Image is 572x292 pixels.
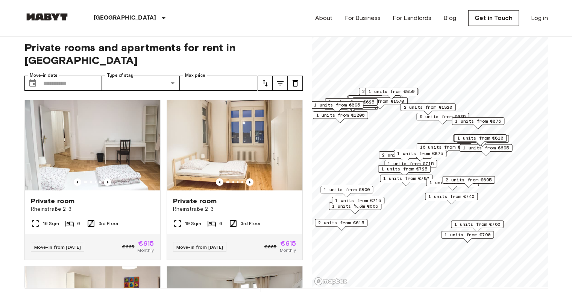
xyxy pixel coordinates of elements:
div: Map marker [329,202,381,214]
span: 16 units from €695 [420,144,468,151]
span: 3rd Floor [241,220,261,227]
div: Map marker [348,96,401,107]
div: Map marker [379,151,431,163]
span: €665 [264,243,277,250]
span: Rheinstraße 2-3 [31,205,154,213]
span: 1 units from €810 [457,135,503,141]
div: Map marker [452,117,504,129]
button: Choose date [25,76,40,91]
button: tune [273,76,288,91]
div: Map marker [416,113,469,125]
span: 2 units from €655 [362,88,408,95]
span: 2 units from €1320 [404,104,452,111]
span: 1 units from €790 [445,231,490,238]
div: Map marker [456,135,509,147]
span: 2 units from €615 [318,219,364,226]
span: 1 units from €895 [314,102,360,108]
span: 1 units from €695 [463,144,509,151]
span: 3 units from €625 [328,99,374,105]
div: Map marker [347,96,402,107]
span: 1 units from €1370 [355,98,404,105]
span: 2 units from €695 [446,176,492,183]
div: Map marker [380,175,432,186]
div: Map marker [320,186,373,198]
div: Map marker [416,143,472,155]
div: Map marker [332,197,384,208]
div: Map marker [400,103,455,115]
span: 19 Sqm [185,220,202,227]
div: Map marker [442,176,495,188]
button: Previous image [216,178,223,186]
span: 2 units from €865 [382,152,428,158]
div: Map marker [311,101,363,113]
img: Habyt [24,13,70,21]
div: Map marker [352,97,407,109]
label: Max price [185,72,205,79]
a: Log in [531,14,548,23]
div: Map marker [454,134,507,146]
div: Map marker [451,221,504,232]
span: 1 units from €800 [324,186,370,193]
button: Previous image [104,178,111,186]
div: Map marker [359,88,411,99]
div: Map marker [441,231,494,243]
span: 1 units from €810 [429,179,475,186]
span: 1 units from €760 [454,221,500,228]
img: Marketing picture of unit DE-01-090-02M [167,100,302,190]
span: Private rooms and apartments for rent in [GEOGRAPHIC_DATA] [24,41,303,67]
div: Map marker [325,98,378,110]
a: About [315,14,333,23]
label: Move-in date [30,72,58,79]
p: [GEOGRAPHIC_DATA] [94,14,156,23]
div: Map marker [426,179,479,190]
a: For Business [344,14,381,23]
span: 6 [219,220,222,227]
span: 3rd Floor [99,220,118,227]
a: Marketing picture of unit DE-01-090-02MPrevious imagePrevious imagePrivate roomRheinstraße 2-319 ... [167,100,303,260]
span: 1 units from €740 [428,193,474,200]
span: Move-in from [DATE] [34,244,81,250]
img: Marketing picture of unit DE-01-090-05M [25,100,160,190]
span: 1 units from €725 [381,166,427,172]
span: €665 [122,243,135,250]
label: Type of stay [107,72,134,79]
span: 1 units from €875 [455,118,501,125]
span: 1 units from €875 [397,150,443,157]
span: 1 units from €715 [388,160,434,167]
div: Map marker [460,144,512,156]
span: Move-in from [DATE] [176,244,223,250]
span: 1 units from €780 [383,175,429,182]
span: Monthly [137,247,154,254]
span: 6 [77,220,80,227]
a: Get in Touch [468,10,519,26]
div: Map marker [394,150,446,161]
canvas: Map [312,32,548,288]
span: 1 units from €715 [335,197,381,204]
span: Private room [31,196,75,205]
span: 9 units from €635 [420,113,466,120]
a: Marketing picture of unit DE-01-090-05MPrevious imagePrevious imagePrivate roomRheinstraße 2-316 ... [24,100,161,260]
span: Private room [173,196,217,205]
div: Map marker [384,160,437,172]
button: Previous image [246,178,253,186]
span: 16 Sqm [43,220,59,227]
div: Map marker [378,165,431,177]
span: 9 units from €665 [352,96,398,103]
span: Rheinstraße 2-3 [173,205,296,213]
span: €615 [138,240,154,247]
div: Map marker [425,193,478,204]
button: tune [288,76,303,91]
a: For Landlords [393,14,431,23]
button: Previous image [74,178,81,186]
button: tune [258,76,273,91]
div: Map marker [313,111,368,123]
span: €615 [280,240,296,247]
div: Map marker [365,88,418,99]
div: Map marker [348,95,401,107]
span: 1 units from €850 [369,88,414,95]
span: Monthly [279,247,296,254]
a: Blog [443,14,456,23]
div: Map marker [453,134,506,146]
span: 1 units from €1200 [316,112,364,119]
